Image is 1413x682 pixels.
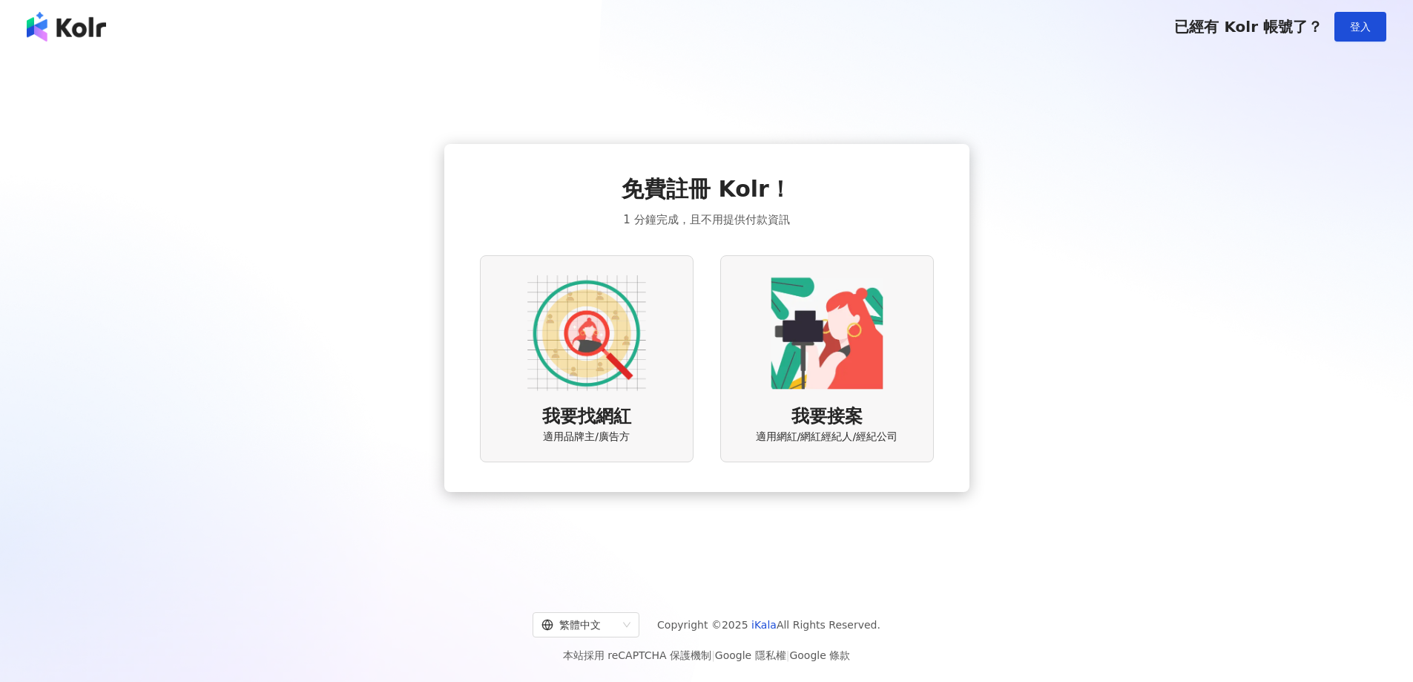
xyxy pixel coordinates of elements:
[751,619,777,631] a: iKala
[715,649,786,661] a: Google 隱私權
[527,274,646,393] img: AD identity option
[711,649,715,661] span: |
[1174,18,1323,36] span: 已經有 Kolr 帳號了？
[563,646,850,664] span: 本站採用 reCAPTCHA 保護機制
[786,649,790,661] span: |
[27,12,106,42] img: logo
[768,274,886,393] img: KOL identity option
[543,430,630,445] span: 適用品牌主/廣告方
[791,404,863,430] span: 我要接案
[541,613,617,637] div: 繁體中文
[657,616,880,634] span: Copyright © 2025 All Rights Reserved.
[1334,12,1386,42] button: 登入
[623,211,789,229] span: 1 分鐘完成，且不用提供付款資訊
[756,430,897,445] span: 適用網紅/網紅經紀人/經紀公司
[789,649,850,661] a: Google 條款
[622,174,791,205] span: 免費註冊 Kolr！
[542,404,631,430] span: 我要找網紅
[1350,21,1371,33] span: 登入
